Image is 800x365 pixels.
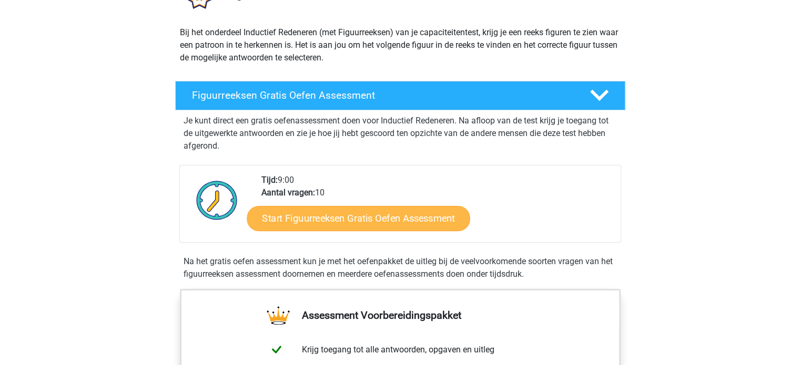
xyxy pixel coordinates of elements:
div: 9:00 10 [254,174,620,242]
a: Start Figuurreeksen Gratis Oefen Assessment [247,205,470,231]
a: Figuurreeksen Gratis Oefen Assessment [171,81,630,110]
h4: Figuurreeksen Gratis Oefen Assessment [192,89,573,101]
p: Bij het onderdeel Inductief Redeneren (met Figuurreeksen) van je capaciteitentest, krijg je een r... [180,26,621,64]
b: Aantal vragen: [261,187,315,197]
img: Klok [190,174,244,226]
p: Je kunt direct een gratis oefenassessment doen voor Inductief Redeneren. Na afloop van de test kr... [184,114,617,152]
div: Na het gratis oefen assessment kun je met het oefenpakket de uitleg bij de veelvoorkomende soorte... [179,255,621,280]
b: Tijd: [261,175,278,185]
